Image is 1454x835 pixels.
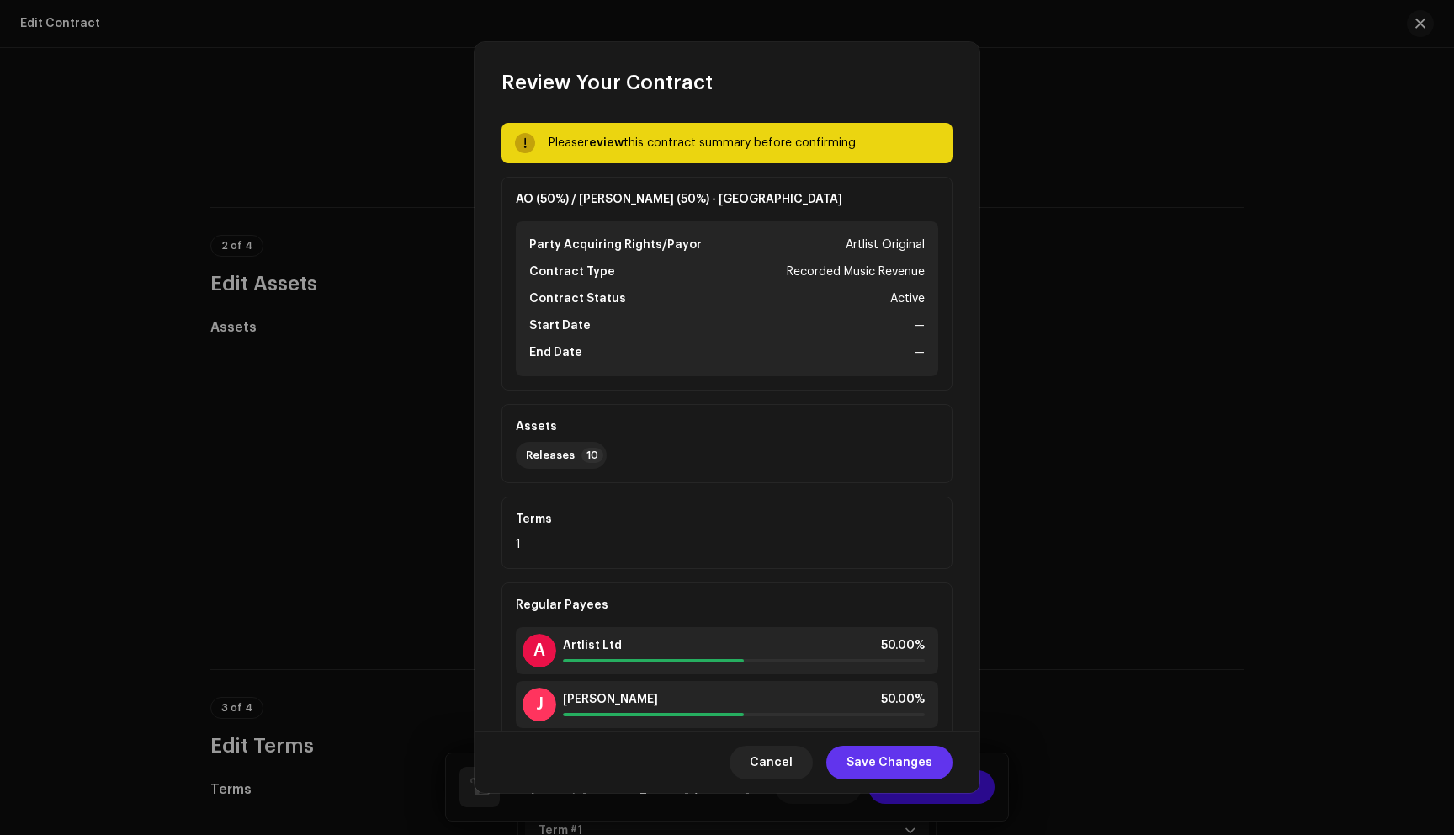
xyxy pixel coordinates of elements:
[516,418,938,435] div: Assets
[523,634,556,667] div: A
[523,688,556,721] div: J
[581,448,603,463] p-badge: 10
[750,746,793,779] span: Cancel
[787,262,925,282] div: Recorded Music Revenue
[881,639,925,652] span: 50.00%
[881,693,925,706] span: 50.00%
[914,343,925,363] div: —
[914,316,925,336] div: —
[846,235,925,255] div: Artlist Original
[563,639,622,652] span: Artlist Ltd
[529,289,626,309] div: Contract Status
[549,133,939,153] div: Please this contract summary before confirming
[529,235,702,255] div: Party Acquiring Rights/Payor
[516,191,938,208] div: AO (50%) / [PERSON_NAME] (50%) - [GEOGRAPHIC_DATA]
[501,69,713,96] span: Review Your Contract
[890,289,925,309] div: Active
[529,316,591,336] div: Start Date
[826,746,953,779] button: Save Changes
[846,746,932,779] span: Save Changes
[516,597,938,614] div: Regular Payees
[516,511,938,528] div: Terms
[526,449,575,462] div: Releases
[516,535,938,555] div: 1
[563,693,658,706] span: [PERSON_NAME]
[529,343,582,363] div: End Date
[529,262,615,282] div: Contract Type
[584,137,624,149] strong: review
[730,746,813,779] button: Cancel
